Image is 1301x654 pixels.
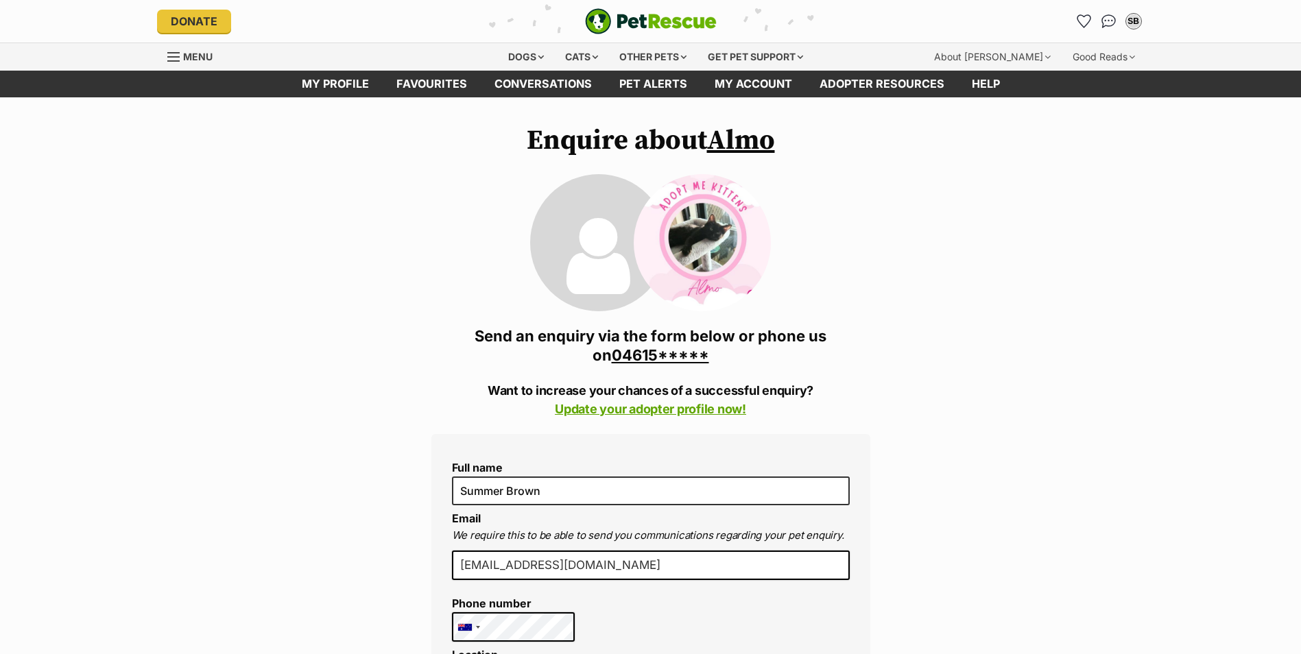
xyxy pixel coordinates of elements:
a: My profile [288,71,383,97]
div: Dogs [499,43,553,71]
p: We require this to be able to send you communications regarding your pet enquiry. [452,528,850,544]
a: conversations [481,71,606,97]
div: Australia: +61 [453,613,484,642]
a: My account [701,71,806,97]
ul: Account quick links [1073,10,1145,32]
h3: Send an enquiry via the form below or phone us on [431,326,870,365]
a: Favourites [1073,10,1095,32]
div: About [PERSON_NAME] [924,43,1060,71]
a: PetRescue [585,8,717,34]
img: logo-e224e6f780fb5917bec1dbf3a21bbac754714ae5b6737aabdf751b685950b380.svg [585,8,717,34]
span: Menu [183,51,213,62]
a: Favourites [383,71,481,97]
a: Pet alerts [606,71,701,97]
div: SB [1127,14,1141,28]
label: Full name [452,461,850,474]
div: Cats [556,43,608,71]
input: E.g. Jimmy Chew [452,476,850,505]
label: Email [452,511,481,525]
a: Conversations [1098,10,1120,32]
label: Phone number [452,597,575,609]
div: Get pet support [698,43,813,71]
a: Menu [167,43,222,68]
a: Update your adopter profile now! [555,402,746,416]
a: Help [958,71,1014,97]
p: Want to increase your chances of a successful enquiry? [431,381,870,418]
button: My account [1123,10,1145,32]
div: Good Reads [1063,43,1145,71]
a: Donate [157,10,231,33]
a: Almo [707,123,775,158]
div: Other pets [610,43,696,71]
a: Adopter resources [806,71,958,97]
img: chat-41dd97257d64d25036548639549fe6c8038ab92f7586957e7f3b1b290dea8141.svg [1101,14,1116,28]
h1: Enquire about [431,125,870,156]
img: Almo [634,174,771,311]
